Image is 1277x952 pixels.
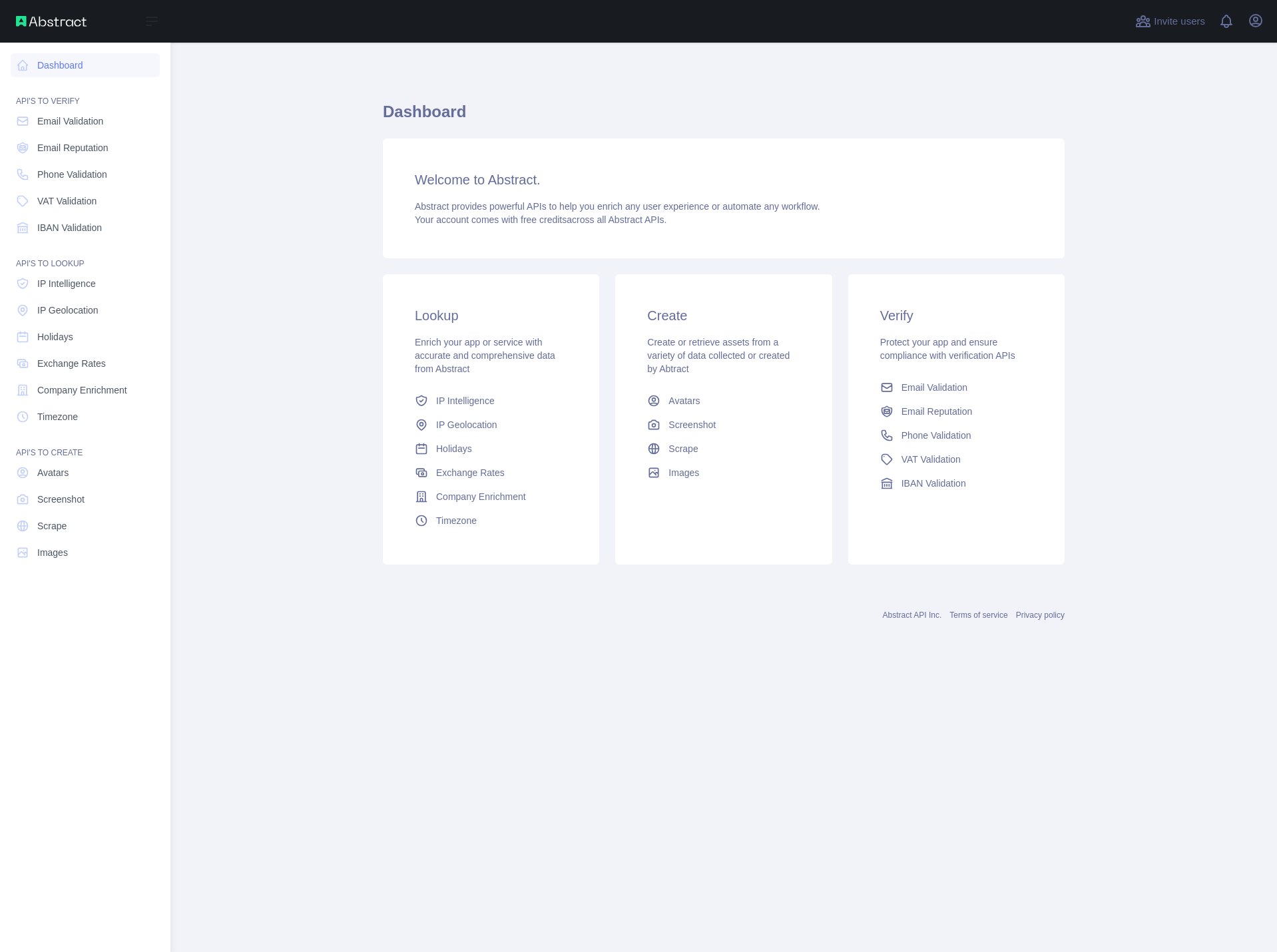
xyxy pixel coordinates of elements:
div: API'S TO CREATE [11,431,160,458]
span: Holidays [37,330,73,344]
span: IP Intelligence [436,394,495,407]
a: VAT Validation [875,447,1038,471]
span: free credits [521,214,567,225]
h3: Create [647,306,800,325]
span: Create or retrieve assets from a variety of data collected or created by Abtract [647,337,790,374]
div: API'S TO LOOKUP [11,242,160,269]
span: Images [37,546,68,559]
a: Exchange Rates [409,461,573,485]
span: IP Geolocation [37,304,99,317]
span: IP Geolocation [436,418,497,431]
span: Exchange Rates [436,466,505,479]
span: Abstract provides powerful APIs to help you enrich any user experience or automate any workflow. [415,201,820,212]
a: Terms of service [949,610,1007,620]
a: IP Intelligence [409,389,573,413]
a: Phone Validation [875,423,1038,447]
span: Images [668,466,699,479]
span: Timezone [436,514,477,527]
a: Images [642,461,805,485]
a: Privacy policy [1016,610,1065,620]
a: IP Geolocation [11,298,160,322]
a: Dashboard [11,53,160,77]
a: Screenshot [11,487,160,511]
a: Scrape [11,514,160,538]
h3: Welcome to Abstract. [415,170,1033,189]
span: VAT Validation [901,453,961,466]
span: Company Enrichment [37,383,127,397]
a: Abstract API Inc. [883,610,942,620]
span: Phone Validation [37,168,107,181]
span: IBAN Validation [901,477,966,490]
button: Invite users [1133,11,1208,32]
span: IP Intelligence [37,277,96,290]
span: Exchange Rates [37,357,106,370]
a: Images [11,541,160,565]
div: API'S TO VERIFY [11,80,160,107]
a: Company Enrichment [409,485,573,509]
a: Email Validation [875,375,1038,399]
a: Company Enrichment [11,378,160,402]
span: IBAN Validation [37,221,102,234]
a: Email Reputation [875,399,1038,423]
a: Holidays [11,325,160,349]
a: IBAN Validation [11,216,160,240]
span: VAT Validation [37,194,97,208]
span: Timezone [37,410,78,423]
a: Scrape [642,437,805,461]
span: Screenshot [37,493,85,506]
span: Avatars [668,394,700,407]
span: Company Enrichment [436,490,526,503]
a: Email Reputation [11,136,160,160]
span: Screenshot [668,418,716,431]
h1: Dashboard [383,101,1065,133]
span: Your account comes with across all Abstract APIs. [415,214,666,225]
h3: Verify [880,306,1033,325]
span: Invite users [1154,14,1205,29]
img: Abstract API [16,16,87,27]
a: VAT Validation [11,189,160,213]
a: Avatars [642,389,805,413]
span: Phone Validation [901,429,971,442]
a: IBAN Validation [875,471,1038,495]
a: Timezone [11,405,160,429]
span: Scrape [37,519,67,533]
a: Phone Validation [11,162,160,186]
a: Email Validation [11,109,160,133]
a: Exchange Rates [11,352,160,375]
a: IP Geolocation [409,413,573,437]
a: Holidays [409,437,573,461]
span: Email Reputation [901,405,973,418]
span: Protect your app and ensure compliance with verification APIs [880,337,1015,361]
span: Avatars [37,466,69,479]
h3: Lookup [415,306,567,325]
a: Screenshot [642,413,805,437]
a: Avatars [11,461,160,485]
span: Email Validation [901,381,967,394]
span: Enrich your app or service with accurate and comprehensive data from Abstract [415,337,555,374]
a: IP Intelligence [11,272,160,296]
span: Email Reputation [37,141,109,154]
span: Scrape [668,442,698,455]
a: Timezone [409,509,573,533]
span: Holidays [436,442,472,455]
span: Email Validation [37,115,103,128]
